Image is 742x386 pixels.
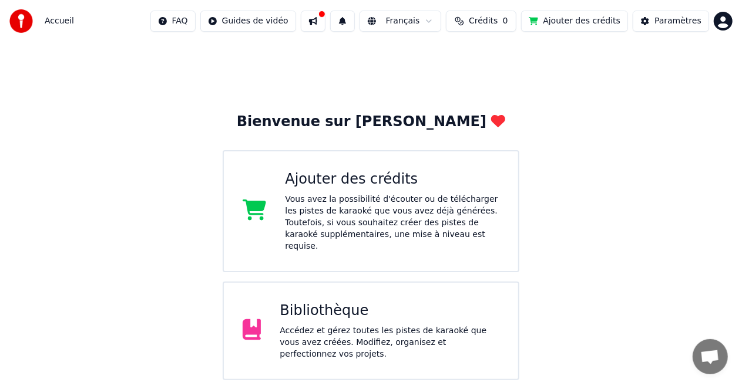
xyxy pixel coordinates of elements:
[237,113,505,131] div: Bienvenue sur [PERSON_NAME]
[280,302,499,320] div: Bibliothèque
[503,15,508,27] span: 0
[285,194,499,252] div: Vous avez la possibilité d'écouter ou de télécharger les pistes de karaoké que vous avez déjà gén...
[521,11,628,32] button: Ajouter des crédits
[469,15,498,27] span: Crédits
[280,325,499,360] div: Accédez et gérez toutes les pistes de karaoké que vous avez créées. Modifiez, organisez et perfec...
[446,11,516,32] button: Crédits0
[285,170,499,189] div: Ajouter des crédits
[693,339,728,374] a: Ouvrir le chat
[200,11,296,32] button: Guides de vidéo
[9,9,33,33] img: youka
[45,15,74,27] nav: breadcrumb
[654,15,701,27] div: Paramètres
[45,15,74,27] span: Accueil
[150,11,196,32] button: FAQ
[633,11,709,32] button: Paramètres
